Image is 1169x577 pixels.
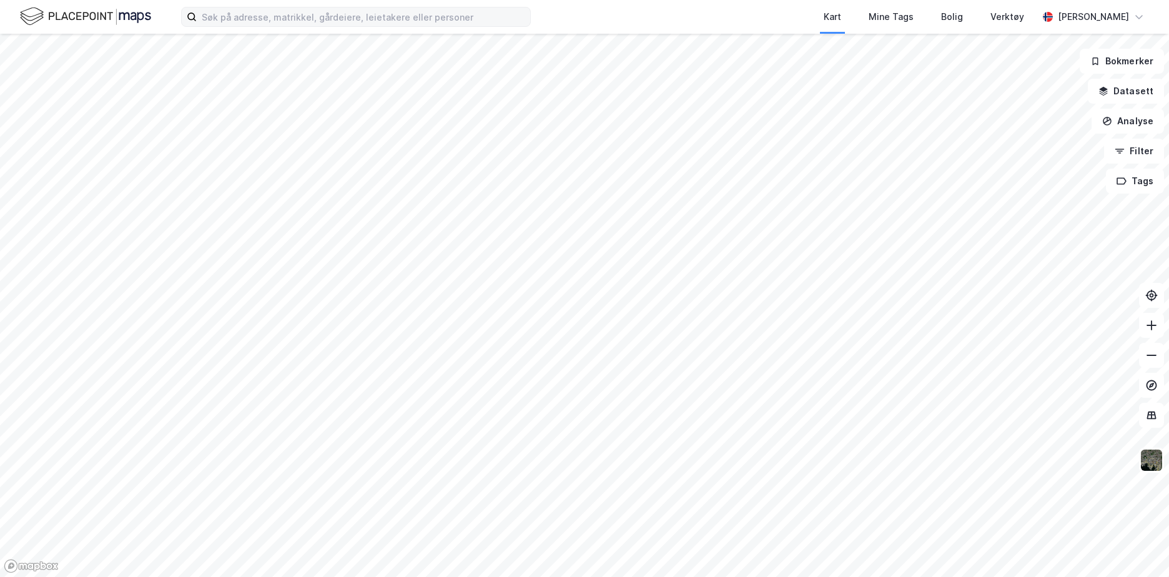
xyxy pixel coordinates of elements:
button: Tags [1106,169,1164,194]
button: Bokmerker [1080,49,1164,74]
div: [PERSON_NAME] [1058,9,1129,24]
iframe: Chat Widget [1107,517,1169,577]
button: Analyse [1092,109,1164,134]
img: logo.f888ab2527a4732fd821a326f86c7f29.svg [20,6,151,27]
input: Søk på adresse, matrikkel, gårdeiere, leietakere eller personer [197,7,530,26]
div: Mine Tags [869,9,914,24]
div: Kart [824,9,841,24]
a: Mapbox homepage [4,559,59,573]
div: Bolig [941,9,963,24]
img: 9k= [1140,448,1163,472]
div: Kontrollprogram for chat [1107,517,1169,577]
div: Verktøy [990,9,1024,24]
button: Datasett [1088,79,1164,104]
button: Filter [1104,139,1164,164]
